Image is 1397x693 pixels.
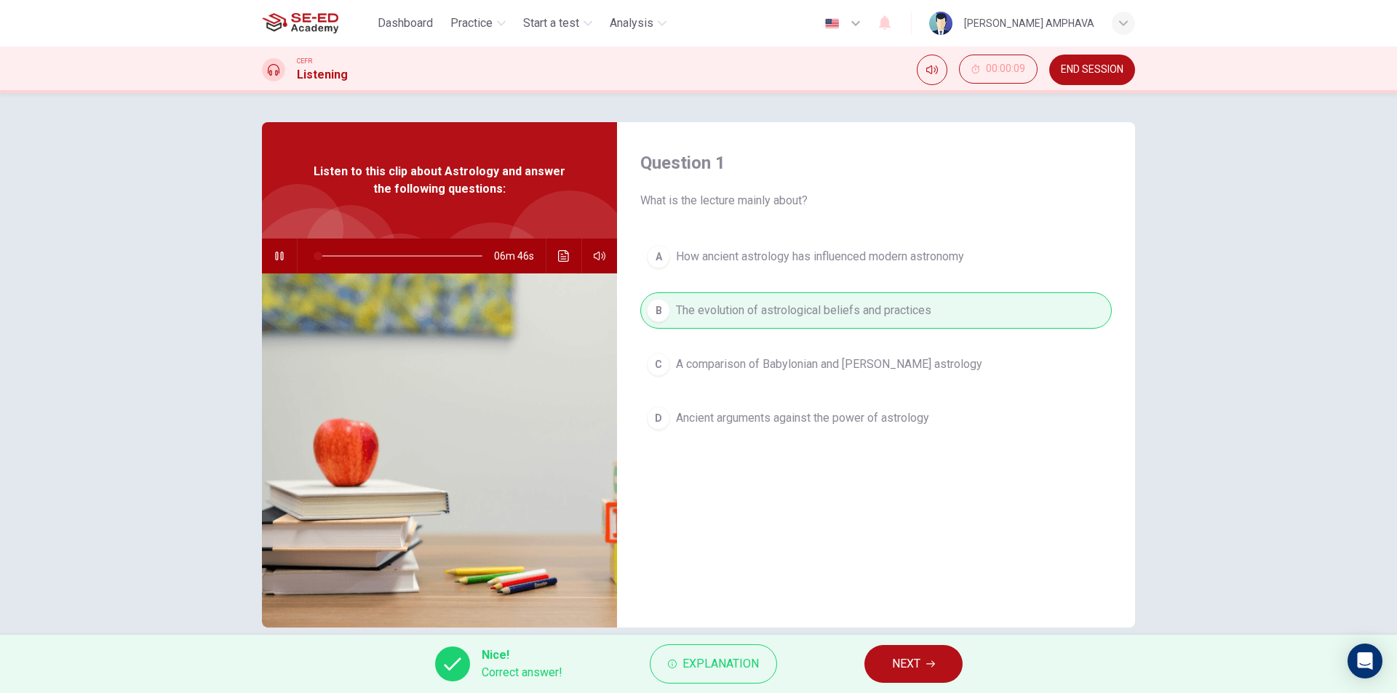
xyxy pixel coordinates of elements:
[1348,644,1382,678] div: Open Intercom Messenger
[297,66,348,84] h1: Listening
[494,239,546,273] span: 06m 46s
[964,15,1094,32] div: [PERSON_NAME] AMPHAVA
[917,55,947,85] div: Mute
[1061,64,1123,76] span: END SESSION
[604,10,672,36] button: Analysis
[986,63,1025,75] span: 00:00:09
[262,9,338,38] img: SE-ED Academy logo
[262,9,372,38] a: SE-ED Academy logo
[1049,55,1135,85] button: END SESSION
[262,273,617,628] img: Listen to this clip about Astrology and answer the following questions:
[640,192,1112,209] span: What is the lecture mainly about?
[523,15,579,32] span: Start a test
[929,12,952,35] img: Profile picture
[892,654,920,674] span: NEXT
[864,645,963,683] button: NEXT
[552,239,576,273] button: Click to see the audio transcription
[823,18,841,29] img: en
[682,654,759,674] span: Explanation
[610,15,653,32] span: Analysis
[450,15,493,32] span: Practice
[378,15,433,32] span: Dashboard
[482,664,562,681] span: Correct answer!
[650,644,777,684] button: Explanation
[959,55,1038,85] div: Hide
[959,55,1038,84] button: 00:00:09
[309,163,570,198] span: Listen to this clip about Astrology and answer the following questions:
[445,10,512,36] button: Practice
[517,10,598,36] button: Start a test
[297,56,312,66] span: CEFR
[482,646,562,664] span: Nice!
[372,10,439,36] button: Dashboard
[640,151,1112,175] h4: Question 1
